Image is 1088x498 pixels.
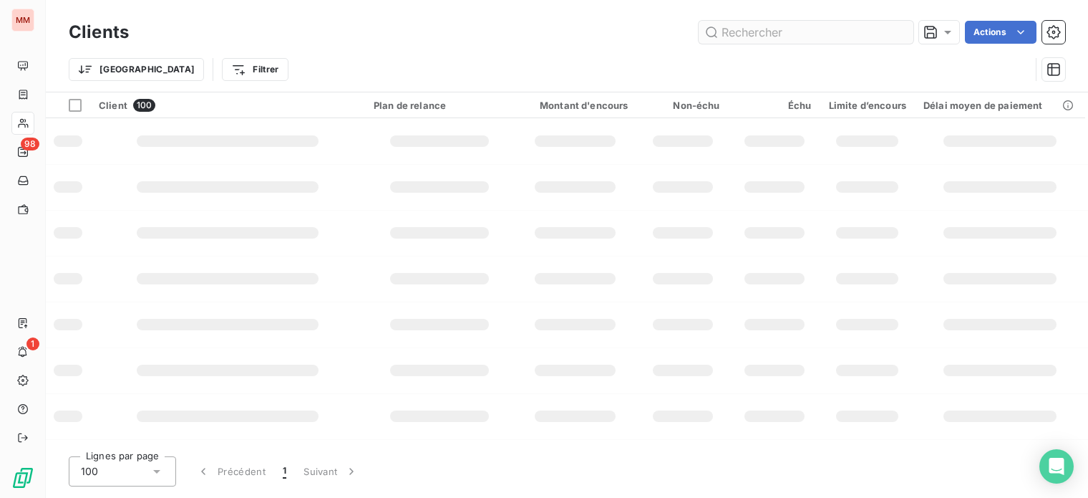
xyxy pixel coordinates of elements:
div: Plan de relance [374,100,505,111]
span: 1 [26,337,39,350]
span: Client [99,100,127,111]
div: Open Intercom Messenger [1039,449,1074,484]
h3: Clients [69,19,129,45]
button: Précédent [188,456,274,487]
div: Limite d’encours [829,100,906,111]
button: Filtrer [222,58,288,81]
img: Logo LeanPay [11,466,34,489]
div: Délai moyen de paiement [923,100,1077,111]
input: Rechercher [699,21,913,44]
div: Échu [737,100,812,111]
span: 1 [283,464,286,479]
span: 100 [133,99,155,112]
div: Montant d'encours [523,100,628,111]
div: MM [11,9,34,32]
button: Actions [965,21,1036,44]
button: 1 [274,456,295,487]
div: Non-échu [646,100,720,111]
span: 98 [21,138,39,150]
button: Suivant [295,456,367,487]
span: 100 [81,464,98,479]
button: [GEOGRAPHIC_DATA] [69,58,204,81]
